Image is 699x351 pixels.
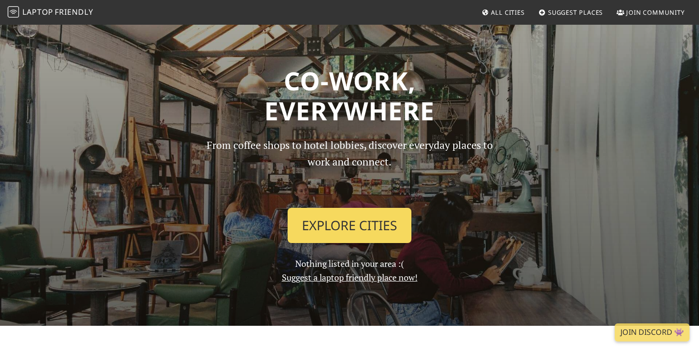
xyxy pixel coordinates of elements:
span: Join Community [626,8,685,17]
a: All Cities [478,4,529,21]
a: Explore Cities [288,208,411,243]
div: Nothing listed in your area :( [192,137,507,284]
span: Friendly [55,7,93,17]
a: Suggest a laptop friendly place now! [282,272,418,283]
a: Suggest Places [535,4,607,21]
span: All Cities [491,8,525,17]
img: LaptopFriendly [8,6,19,18]
h1: Co-work, Everywhere [41,66,658,126]
a: Join Community [613,4,689,21]
p: From coffee shops to hotel lobbies, discover everyday places to work and connect. [198,137,501,200]
span: Suggest Places [548,8,603,17]
a: Join Discord 👾 [615,323,689,341]
a: LaptopFriendly LaptopFriendly [8,4,93,21]
span: Laptop [22,7,53,17]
